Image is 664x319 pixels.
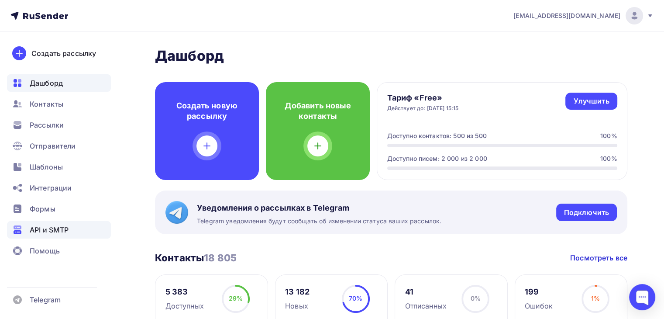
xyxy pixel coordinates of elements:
[155,252,237,264] h3: Контакты
[165,301,204,311] div: Доступных
[285,287,310,297] div: 13 182
[169,101,245,121] h4: Создать новую рассылку
[387,93,459,103] h4: Тариф «Free»
[285,301,310,311] div: Новых
[204,252,237,264] span: 18 805
[155,47,627,65] h2: Дашборд
[525,287,553,297] div: 199
[7,116,111,134] a: Рассылки
[513,7,654,24] a: [EMAIL_ADDRESS][DOMAIN_NAME]
[197,203,441,213] span: Уведомления о рассылках в Telegram
[349,295,362,302] span: 70%
[197,217,441,225] span: Telegram уведомления будут сообщать об изменении статуса ваших рассылок.
[229,295,243,302] span: 29%
[591,295,599,302] span: 1%
[470,295,480,302] span: 0%
[30,78,63,88] span: Дашборд
[7,137,111,155] a: Отправители
[387,154,487,163] div: Доступно писем: 2 000 из 2 000
[30,225,69,235] span: API и SMTP
[405,287,447,297] div: 41
[405,301,447,311] div: Отписанных
[387,105,459,112] div: Действует до: [DATE] 15:15
[600,132,617,140] div: 100%
[525,301,553,311] div: Ошибок
[7,200,111,218] a: Формы
[30,204,55,214] span: Формы
[564,208,609,218] div: Подключить
[30,183,72,193] span: Интеграции
[30,295,61,305] span: Telegram
[30,99,63,109] span: Контакты
[387,132,487,140] div: Доступно контактов: 500 из 500
[30,162,63,172] span: Шаблоны
[30,120,64,130] span: Рассылки
[7,158,111,176] a: Шаблоны
[30,141,76,151] span: Отправители
[30,246,60,256] span: Помощь
[570,253,627,263] a: Посмотреть все
[600,154,617,163] div: 100%
[7,74,111,92] a: Дашборд
[513,11,620,20] span: [EMAIL_ADDRESS][DOMAIN_NAME]
[573,96,609,106] div: Улучшить
[165,287,204,297] div: 5 383
[7,95,111,113] a: Контакты
[31,48,96,59] div: Создать рассылку
[280,101,356,121] h4: Добавить новые контакты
